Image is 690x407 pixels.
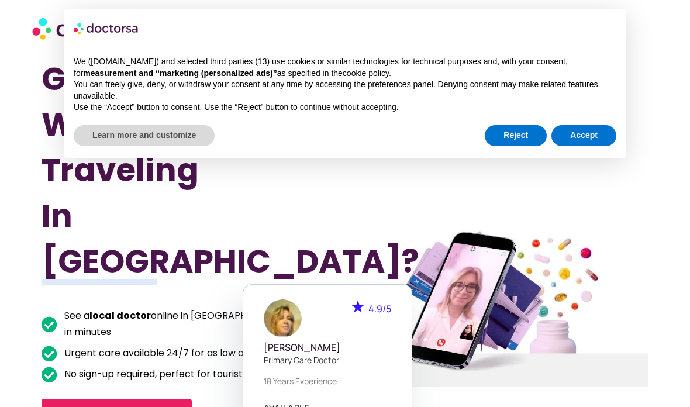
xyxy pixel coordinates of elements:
[343,68,389,78] a: cookie policy
[551,125,616,146] button: Accept
[61,366,294,382] span: No sign-up required, perfect for tourists on the go
[368,302,391,315] span: 4.9/5
[485,125,547,146] button: Reject
[74,102,616,113] p: Use the “Accept” button to consent. Use the “Reject” button to continue without accepting.
[264,354,391,366] p: Primary care doctor
[61,345,289,361] span: Urgent care available 24/7 for as low as 20 Euros
[74,125,215,146] button: Learn more and customize
[74,79,616,102] p: You can freely give, deny, or withdraw your consent at any time by accessing the preferences pane...
[83,68,277,78] strong: measurement and “marketing (personalized ads)”
[74,56,616,79] p: We ([DOMAIN_NAME]) and selected third parties (13) use cookies or similar technologies for techni...
[264,342,391,353] h5: [PERSON_NAME]
[74,19,139,37] img: logo
[61,308,300,340] span: See a online in [GEOGRAPHIC_DATA] in minutes
[264,375,391,387] p: 18 years experience
[89,309,151,322] b: local doctor
[42,56,299,284] h1: Got Sick While Traveling In [GEOGRAPHIC_DATA]?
